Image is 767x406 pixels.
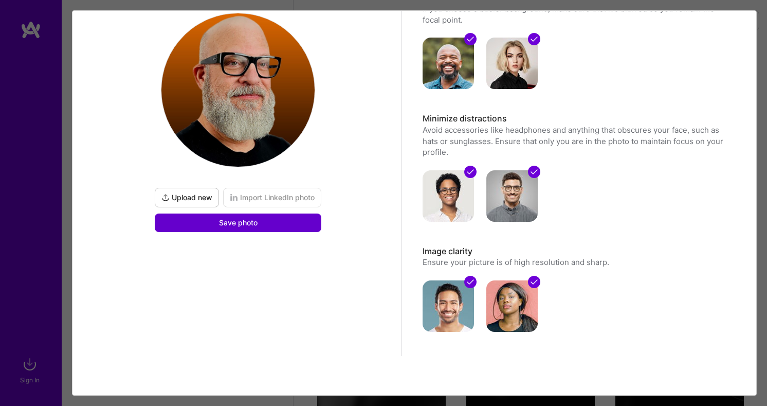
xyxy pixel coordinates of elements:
[423,170,474,222] img: avatar
[486,170,538,222] img: avatar
[161,13,315,167] img: logo
[155,214,321,232] button: Save photo
[423,38,474,89] img: avatar
[486,280,538,332] img: avatar
[155,188,219,207] button: Upload new
[223,188,321,207] button: Import LinkedIn photo
[423,125,734,157] p: Avoid accessories like headphones and anything that obscures your face, such as hats or sunglasse...
[423,280,474,332] img: avatar
[423,3,734,25] div: If you choose a busier background, make sure that it's blurred so you remain the focal point.
[486,38,538,89] img: avatar
[161,192,212,203] span: Upload new
[230,192,315,203] span: Import LinkedIn photo
[230,193,238,202] i: icon LinkedInDarkV2
[423,257,734,268] p: Ensure your picture is of high resolution and sharp.
[161,193,170,202] i: icon UploadDark
[153,13,323,232] div: logoUpload newImport LinkedIn photoSave photo
[423,246,734,257] h3: Image clarity
[423,113,734,125] h3: Minimize distractions
[219,218,258,228] span: Save photo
